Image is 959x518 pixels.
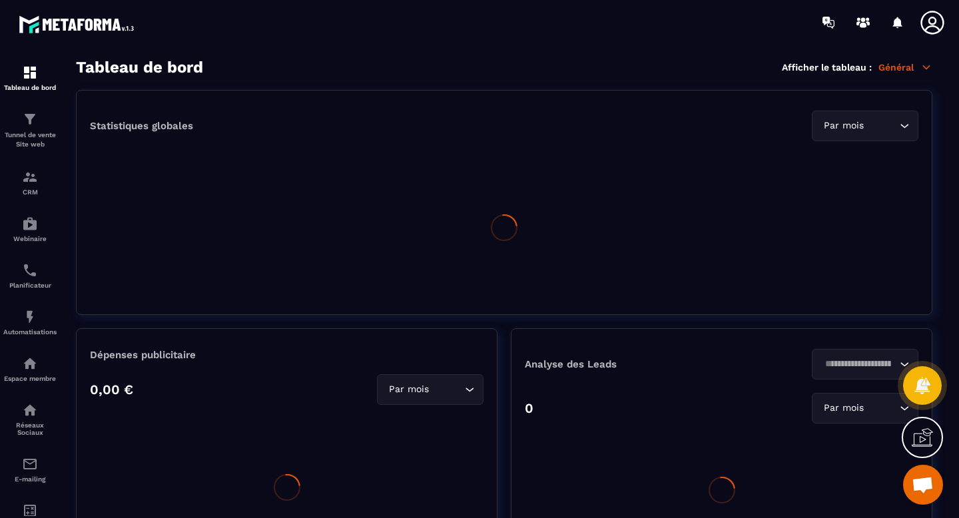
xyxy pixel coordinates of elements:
[19,12,139,37] img: logo
[820,119,866,133] span: Par mois
[90,382,133,397] p: 0,00 €
[22,169,38,185] img: formation
[22,65,38,81] img: formation
[22,356,38,372] img: automations
[76,58,203,77] h3: Tableau de bord
[525,358,722,370] p: Analyse des Leads
[90,120,193,132] p: Statistiques globales
[866,401,896,415] input: Search for option
[3,299,57,346] a: automationsautomationsAutomatisations
[22,111,38,127] img: formation
[3,235,57,242] p: Webinaire
[3,159,57,206] a: formationformationCRM
[3,328,57,336] p: Automatisations
[3,421,57,436] p: Réseaux Sociaux
[22,456,38,472] img: email
[3,446,57,493] a: emailemailE-mailing
[90,349,483,361] p: Dépenses publicitaire
[903,465,943,505] div: Ouvrir le chat
[812,393,918,423] div: Search for option
[3,101,57,159] a: formationformationTunnel de vente Site web
[3,252,57,299] a: schedulerschedulerPlanificateur
[3,130,57,149] p: Tunnel de vente Site web
[3,188,57,196] p: CRM
[820,401,866,415] span: Par mois
[22,309,38,325] img: automations
[432,382,462,397] input: Search for option
[525,400,533,416] p: 0
[3,55,57,101] a: formationformationTableau de bord
[3,375,57,382] p: Espace membre
[878,61,932,73] p: Général
[3,206,57,252] a: automationsautomationsWebinaire
[22,402,38,418] img: social-network
[3,392,57,446] a: social-networksocial-networkRéseaux Sociaux
[3,346,57,392] a: automationsautomationsEspace membre
[22,216,38,232] img: automations
[812,349,918,380] div: Search for option
[386,382,432,397] span: Par mois
[866,119,896,133] input: Search for option
[22,262,38,278] img: scheduler
[820,357,896,372] input: Search for option
[782,62,872,73] p: Afficher le tableau :
[812,111,918,141] div: Search for option
[3,282,57,289] p: Planificateur
[3,475,57,483] p: E-mailing
[3,84,57,91] p: Tableau de bord
[377,374,483,405] div: Search for option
